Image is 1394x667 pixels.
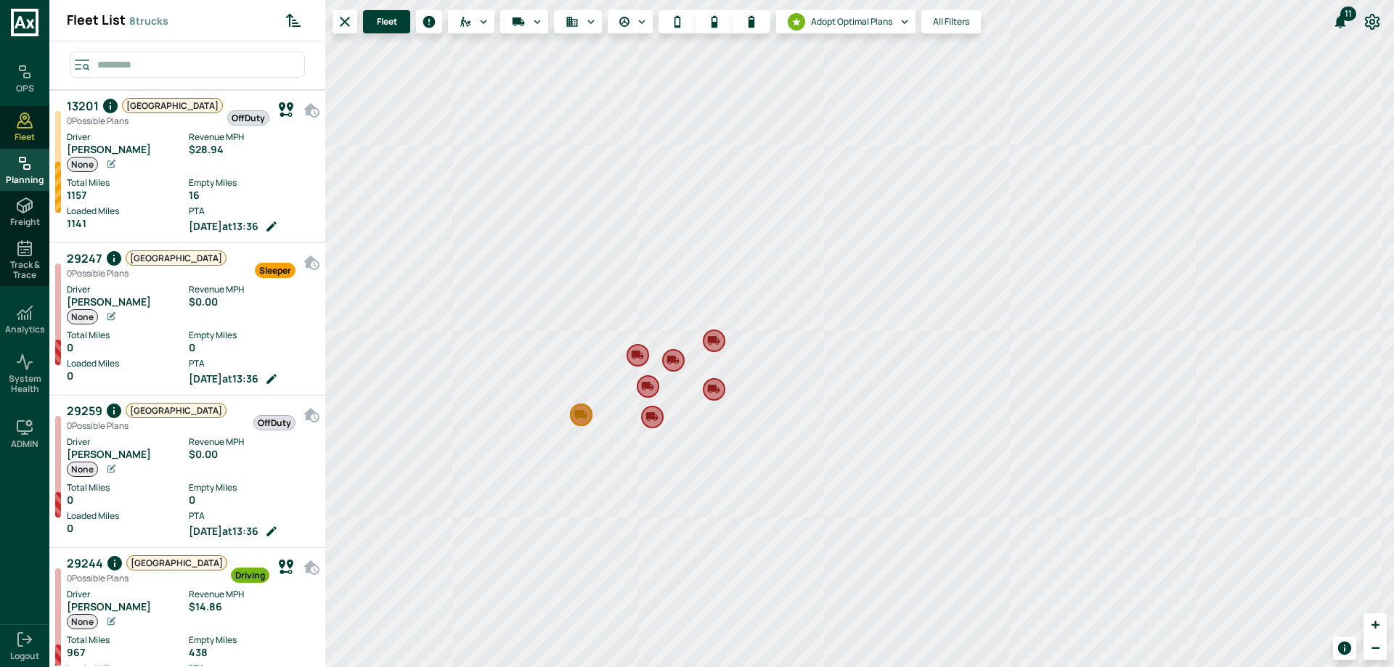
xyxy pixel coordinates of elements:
span: trucks [129,13,168,29]
label: Empty Miles [189,634,318,647]
button: 11 [1326,7,1355,36]
span: OffDuty [254,416,295,430]
label: Revenue MPH [189,131,318,144]
div: 16 [189,189,318,201]
span: Adopt Optimal Plans [811,17,892,26]
span: 11 [1340,7,1356,21]
button: No hometime scheduled [299,401,325,427]
span: 0 [67,267,72,279]
span: Sleeper [256,263,295,277]
div: Possible Plan s [67,267,227,279]
button: menu [363,10,410,33]
div: 1141 [67,218,189,229]
div: Possible Plan s [67,115,223,127]
span: None [68,310,97,324]
span: Driving [232,568,269,582]
button: Carriers [448,10,494,33]
span: [GEOGRAPHIC_DATA] [127,556,227,570]
span: 29259 [67,402,102,420]
span: [GEOGRAPHIC_DATA] [123,99,222,112]
div: 0 [67,523,189,534]
div: [PERSON_NAME] [67,296,189,308]
button: Preferences [1358,7,1387,36]
h6: ADMIN [11,439,38,449]
button: No hometime scheduled [299,249,325,275]
span: System Health [3,374,46,395]
div: 0 [189,494,318,506]
label: Empty Miles [189,329,318,342]
div: [PERSON_NAME] [67,449,189,460]
span: OffDuty [228,111,269,125]
div: 438 [189,647,318,658]
h6: Analytics [5,324,45,335]
span: None [68,157,97,171]
div: $0.00 [189,296,318,308]
label: Revenue MPH [189,588,318,601]
div: 967 [67,647,189,658]
h6: OPS [16,83,34,94]
span: Track & Trace [3,260,46,281]
span: Planning [6,175,44,185]
label: Loaded Miles [67,205,189,218]
span: [DATE] at 13:36 [189,221,258,232]
span: 8 [129,14,136,28]
button: Run Plan Loads [500,10,548,33]
label: PTA [189,510,318,523]
div: 0 [189,342,318,353]
span: None [68,462,97,476]
button: Adopt Optimal Plans [776,10,916,33]
label: Loaded Miles [67,510,189,523]
div: [PERSON_NAME] [67,144,189,155]
span: Freight [10,217,40,227]
label: Driver [67,588,189,601]
label: Total Miles [67,481,189,494]
span: 29244 [67,555,103,572]
div: 1157 [67,189,189,201]
button: medium [696,10,733,33]
label: Total Miles [67,329,189,342]
label: Loaded Miles [67,357,189,370]
div: $14.86 [189,601,318,613]
span: + [1371,615,1379,633]
span: 0 [67,115,72,127]
button: high [733,10,770,33]
label: Empty Miles [189,481,318,494]
button: Fleet Type [554,10,602,33]
span: − [1371,639,1379,656]
label: Driver [67,283,189,296]
svg: Preferences [1364,13,1381,30]
span: 0 [67,572,72,584]
span: [GEOGRAPHIC_DATA] [126,404,226,417]
span: None [68,615,97,629]
button: No hometime scheduled [299,554,325,580]
div: 0 [67,342,189,353]
label: Empty Miles [189,176,318,189]
button: Driver Status [608,10,653,33]
span: Fleet [15,132,35,142]
label: Total Miles [67,176,189,189]
div: Possible Plan s [67,420,227,432]
a: Zoom out [1364,637,1387,660]
div: Fleet List [67,12,275,29]
label: PTA [189,357,318,370]
label: Driver [67,131,189,144]
span: [GEOGRAPHIC_DATA] [126,251,226,265]
button: low [659,10,696,33]
label: Total Miles [67,634,189,647]
span: 29247 [67,250,102,267]
span: [DATE] at 13:36 [189,373,258,385]
div: utilization selecting [659,10,770,33]
div: $28.94 [189,144,318,155]
button: Sorted by: PTA Ascending [279,6,308,35]
span: 0 [67,420,72,432]
div: 0 [67,370,189,382]
span: Logout [10,651,39,661]
label: Revenue MPH [189,435,318,449]
label: Driver [67,435,189,449]
span: 13201 [67,97,99,115]
a: Zoom in [1364,613,1387,637]
div: [PERSON_NAME] [67,601,189,613]
div: Possible Plan s [67,572,227,584]
button: View Current Plan [273,554,299,580]
div: $0.00 [189,449,318,460]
